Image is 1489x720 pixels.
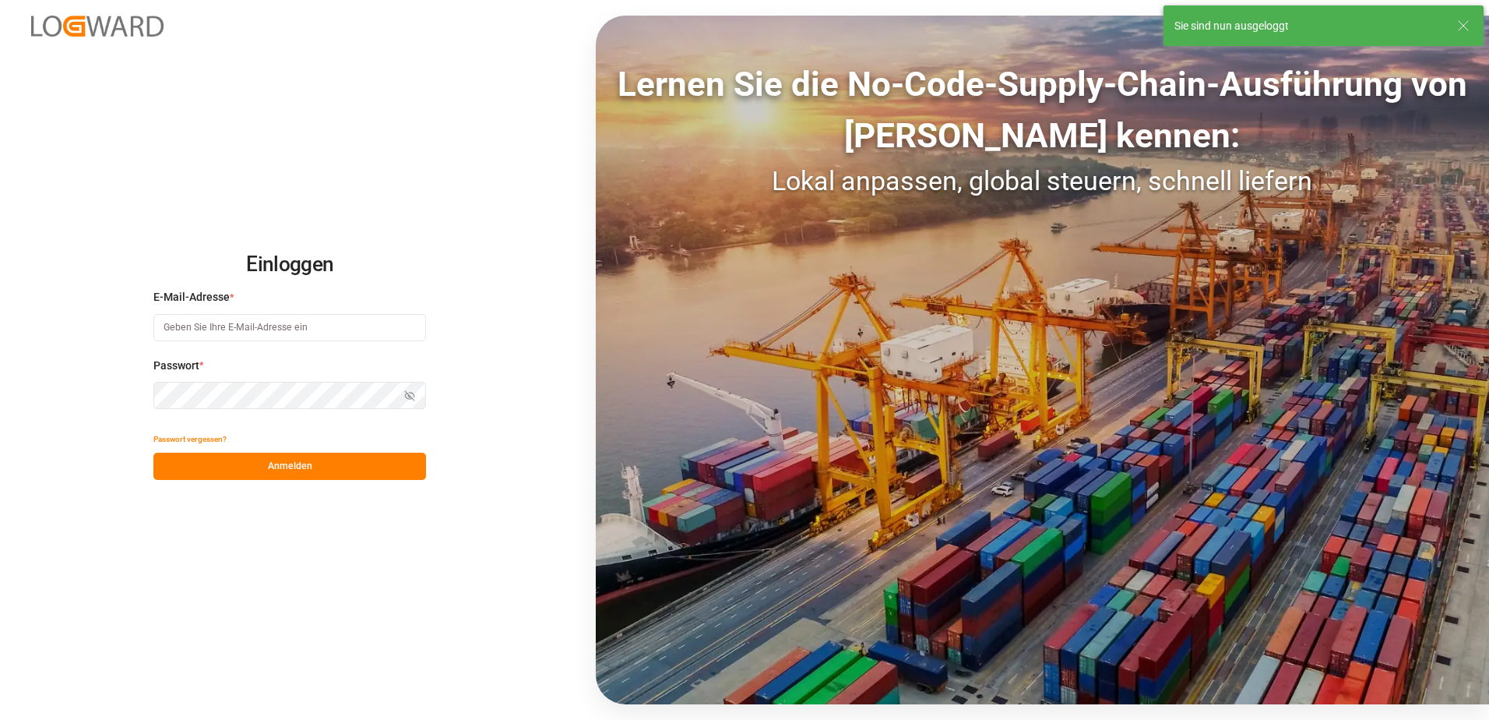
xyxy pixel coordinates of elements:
[153,289,230,305] span: E-Mail-Adresse
[153,453,426,480] button: Anmelden
[596,161,1489,201] div: Lokal anpassen, global steuern, schnell liefern
[153,358,199,374] span: Passwort
[596,58,1489,161] div: Lernen Sie die No-Code-Supply-Chain-Ausführung von [PERSON_NAME] kennen:
[1174,18,1442,34] div: Sie sind nun ausgeloggt
[153,425,227,453] button: Passwort vergessen?
[153,314,426,341] input: Geben Sie Ihre E-Mail-Adresse ein
[31,16,164,37] img: Logward_new_orange.png
[153,240,426,290] h2: Einloggen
